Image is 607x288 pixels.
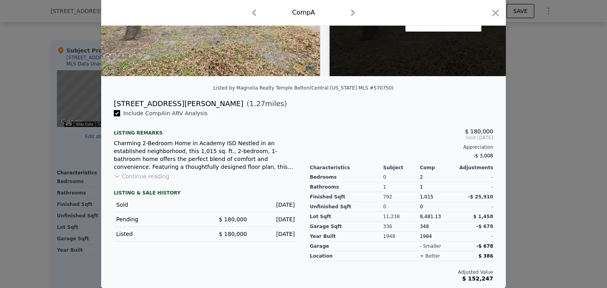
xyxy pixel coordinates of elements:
div: Pending [116,215,199,223]
div: 792 [383,192,420,202]
span: -$ 25,910 [468,194,493,200]
div: [DATE] [253,215,295,223]
span: -$ 678 [476,224,493,229]
div: Adjusted Value [310,269,493,275]
div: Comp [420,165,456,171]
span: 0 [420,204,423,209]
div: [STREET_ADDRESS][PERSON_NAME] [114,98,243,109]
div: [DATE] [253,230,295,238]
div: - [456,202,493,212]
span: 1.27 [249,99,265,108]
div: Characteristics [310,165,383,171]
div: Garage Sqft [310,222,383,232]
div: location [310,251,383,261]
div: Listed [116,230,199,238]
div: 11,238 [383,212,420,222]
div: Charming 2-Bedroom Home in Academy ISD Nestled in an established neighborhood, this 1,015 sq. ft.... [114,139,297,171]
div: Bedrooms [310,172,383,182]
div: + better [420,253,440,259]
span: $ 180,000 [219,231,247,237]
div: Finished Sqft [310,192,383,202]
div: Sold [116,201,199,209]
span: 1,015 [420,194,433,200]
span: $ 152,247 [462,275,493,282]
div: Listed by Magnolia Realty Temple Belton (Central [US_STATE] MLS #570750) [213,85,394,91]
div: 1948 [383,232,420,241]
span: Include Comp A in ARV Analysis [120,110,211,116]
div: 336 [383,222,420,232]
span: $ 180,000 [219,216,247,223]
div: garage [310,241,383,251]
span: $ 180,000 [465,128,493,135]
div: - [456,232,493,241]
span: $ 1,458 [473,214,493,219]
div: Listing remarks [114,123,297,136]
div: Appreciation [310,144,493,150]
div: 0 [383,172,420,182]
div: Bathrooms [310,182,383,192]
div: Year Built [310,232,383,241]
div: [DATE] [253,201,295,209]
div: Adjustments [456,165,493,171]
span: 8,481.13 [420,214,441,219]
div: 1 [420,182,456,192]
div: Unfinished Sqft [310,202,383,212]
div: 0 [383,202,420,212]
span: $ 386 [478,253,493,259]
button: Continue reading [114,172,170,180]
div: 1984 [420,232,456,241]
div: - smaller [420,243,441,249]
span: Sold [DATE] [310,135,493,141]
span: 348 [420,224,429,229]
span: 2 [420,174,423,180]
div: - [456,172,493,182]
span: -$ 678 [476,243,493,249]
div: LISTING & SALE HISTORY [114,190,297,198]
span: ( miles) [243,98,287,109]
div: - [456,182,493,192]
div: Lot Sqft [310,212,383,222]
div: 1 [383,182,420,192]
div: Comp A [292,8,315,17]
span: -$ 3,008 [473,153,493,159]
div: Subject [383,165,420,171]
